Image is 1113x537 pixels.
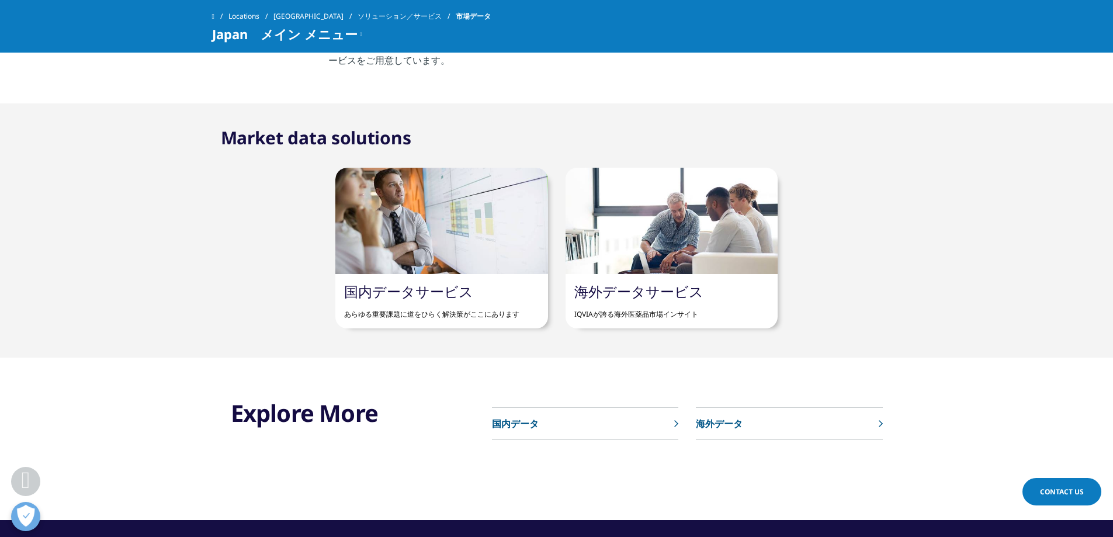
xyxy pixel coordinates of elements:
[574,282,703,301] a: 海外データサービス
[344,300,539,320] p: あらゆる重要課題に道をひらく解決策がここにあります
[221,126,411,150] h2: Market data solutions
[696,408,882,440] a: 海外データ
[574,300,769,320] p: IQVIAが誇る海外医薬品市場インサイト
[456,6,491,27] span: 市場データ
[273,6,358,27] a: [GEOGRAPHIC_DATA]
[492,417,539,431] p: 国内データ
[11,502,40,531] button: 優先設定センターを開く
[228,6,273,27] a: Locations
[1022,478,1101,505] a: Contact Us
[231,399,426,428] h3: Explore More
[1040,487,1084,497] span: Contact Us
[696,417,743,431] p: 海外データ
[212,27,358,41] span: Japan メイン メニュー
[358,6,456,27] a: ソリューション／サービス
[344,282,473,301] a: 国内データサービス
[492,408,678,440] a: 国内データ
